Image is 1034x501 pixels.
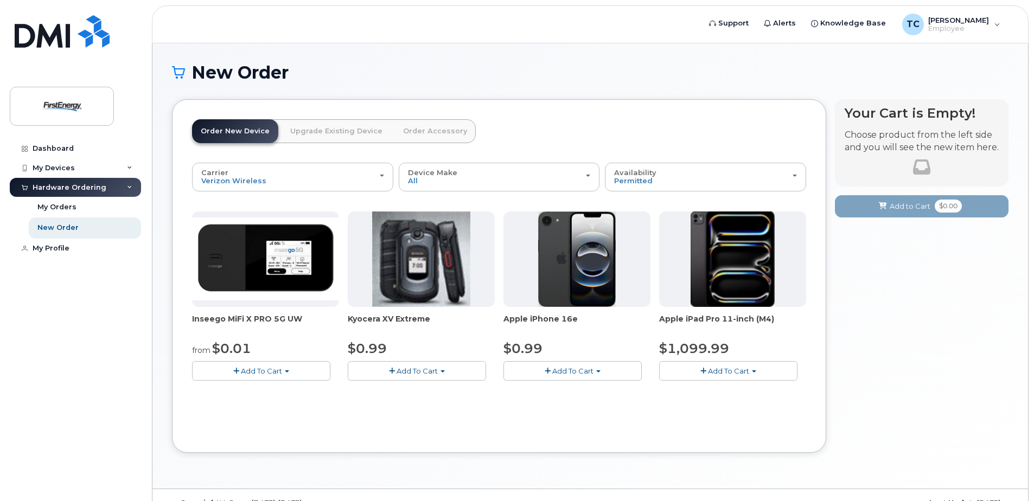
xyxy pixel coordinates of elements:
img: ipad_pro_11_m4.png [691,211,775,307]
span: $0.01 [212,341,251,356]
span: $0.99 [503,341,542,356]
button: Add To Cart [348,361,486,380]
a: Order New Device [192,119,278,143]
button: Carrier Verizon Wireless [192,163,393,191]
span: Availability [614,168,656,177]
a: Order Accessory [394,119,476,143]
span: Verizon Wireless [201,176,266,185]
div: Kyocera XV Extreme [348,313,495,335]
span: $0.00 [935,200,962,213]
p: Choose product from the left side and you will see the new item here. [845,129,999,154]
div: Apple iPhone 16e [503,313,650,335]
span: Add To Cart [552,367,593,375]
span: Add To Cart [397,367,438,375]
button: Device Make All [399,163,600,191]
span: Permitted [614,176,653,185]
img: iphone16e.png [538,211,616,307]
h4: Your Cart is Empty! [845,106,999,120]
span: $1,099.99 [659,341,729,356]
img: Inseego.png [192,217,339,300]
img: xvextreme.gif [372,211,470,307]
a: Upgrade Existing Device [282,119,391,143]
span: Add To Cart [708,367,749,375]
small: from [192,345,210,355]
div: Inseego MiFi X PRO 5G UW [192,313,339,335]
span: Add To Cart [241,367,282,375]
span: Carrier [201,168,228,177]
button: Add to Cart $0.00 [835,195,1009,217]
span: Device Make [408,168,457,177]
button: Add To Cart [192,361,330,380]
div: Apple iPad Pro 11-inch (M4) [659,313,806,335]
iframe: Messenger Launcher [987,454,1026,493]
button: Add To Cart [503,361,642,380]
button: Add To Cart [659,361,797,380]
span: All [408,176,418,185]
span: Add to Cart [890,201,930,211]
span: $0.99 [348,341,387,356]
h1: New Order [172,63,1009,82]
button: Availability Permitted [605,163,806,191]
